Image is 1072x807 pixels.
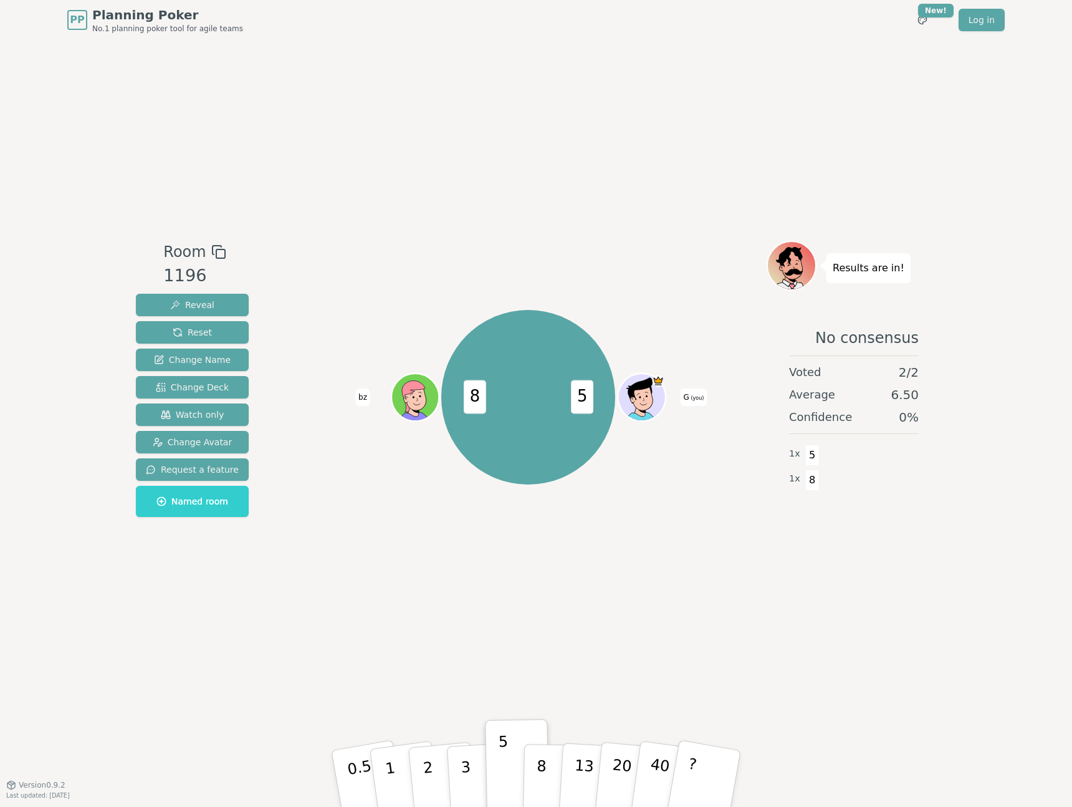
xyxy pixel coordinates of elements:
[154,354,231,366] span: Change Name
[652,375,664,387] span: G is the host
[789,447,800,461] span: 1 x
[136,486,249,517] button: Named room
[918,4,954,17] div: New!
[833,259,904,277] p: Results are in!
[681,389,707,406] span: Click to change your name
[146,463,239,476] span: Request a feature
[136,458,249,481] button: Request a feature
[355,389,370,406] span: Click to change your name
[899,364,919,381] span: 2 / 2
[805,445,820,466] span: 5
[67,6,243,34] a: PPPlanning PokerNo.1 planning poker tool for agile teams
[136,376,249,399] button: Change Deck
[571,380,593,414] span: 5
[136,403,249,426] button: Watch only
[19,780,65,790] span: Version 0.9.2
[619,375,664,420] button: Click to change your avatar
[6,792,70,799] span: Last updated: [DATE]
[959,9,1005,31] a: Log in
[163,263,226,289] div: 1196
[173,326,212,339] span: Reset
[156,381,229,394] span: Change Deck
[136,349,249,371] button: Change Name
[899,408,919,426] span: 0 %
[789,386,835,403] span: Average
[815,328,919,348] span: No consensus
[92,6,243,24] span: Planning Poker
[70,12,84,27] span: PP
[163,241,206,263] span: Room
[136,294,249,316] button: Reveal
[789,472,800,486] span: 1 x
[161,408,224,421] span: Watch only
[789,364,821,381] span: Voted
[911,9,934,31] button: New!
[805,470,820,491] span: 8
[789,408,852,426] span: Confidence
[463,380,486,414] span: 8
[689,395,704,401] span: (you)
[156,495,228,508] span: Named room
[136,431,249,453] button: Change Avatar
[891,386,919,403] span: 6.50
[92,24,243,34] span: No.1 planning poker tool for agile teams
[170,299,214,311] span: Reveal
[6,780,65,790] button: Version0.9.2
[499,733,509,800] p: 5
[153,436,232,448] span: Change Avatar
[136,321,249,344] button: Reset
